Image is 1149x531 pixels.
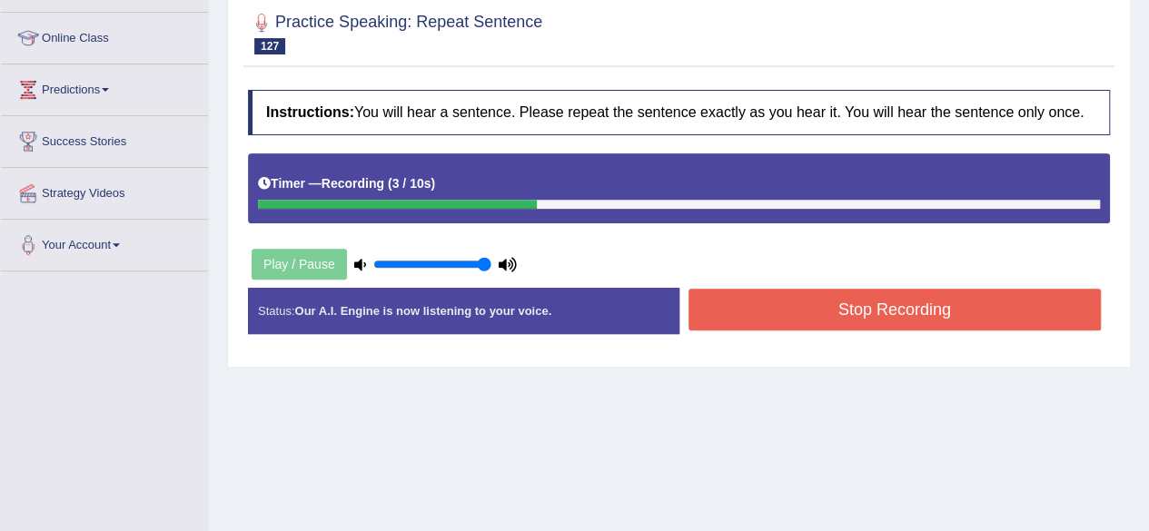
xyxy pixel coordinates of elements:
[248,288,679,334] div: Status:
[1,168,208,213] a: Strategy Videos
[388,176,392,191] b: (
[254,38,285,54] span: 127
[1,64,208,110] a: Predictions
[248,90,1110,135] h4: You will hear a sentence. Please repeat the sentence exactly as you hear it. You will hear the se...
[266,104,354,120] b: Instructions:
[392,176,431,191] b: 3 / 10s
[431,176,435,191] b: )
[322,176,384,191] b: Recording
[294,304,551,318] strong: Our A.I. Engine is now listening to your voice.
[258,177,435,191] h5: Timer —
[1,13,208,58] a: Online Class
[1,220,208,265] a: Your Account
[248,9,542,54] h2: Practice Speaking: Repeat Sentence
[688,289,1102,330] button: Stop Recording
[1,116,208,162] a: Success Stories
